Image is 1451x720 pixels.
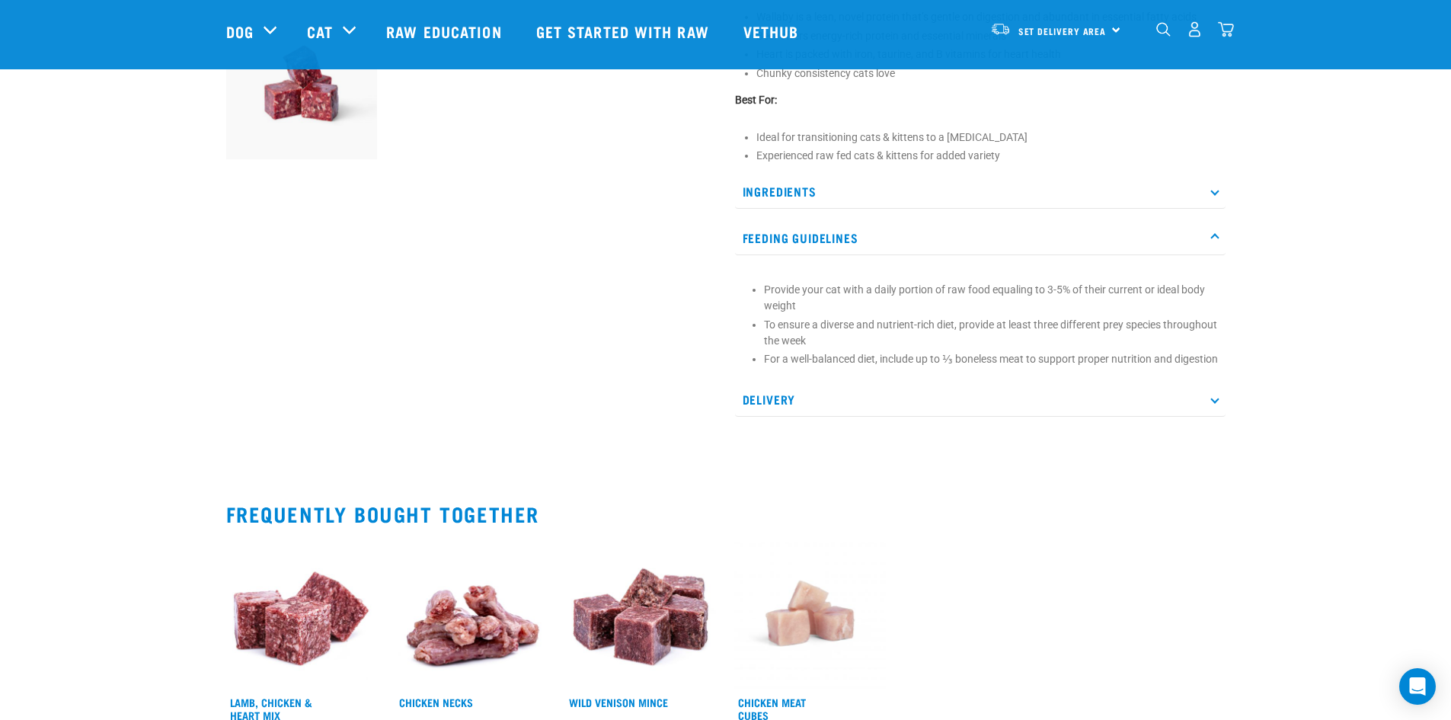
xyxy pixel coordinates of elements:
img: home-icon@2x.png [1218,21,1234,37]
img: user.png [1187,21,1203,37]
img: home-icon-1@2x.png [1156,22,1171,37]
p: Provide your cat with a daily portion of raw food equaling to 3-5% of their current or ideal body... [764,282,1218,314]
p: To ensure a diverse and nutrient-rich diet, provide at least three different prey species through... [764,317,1218,349]
h2: Frequently bought together [226,502,1226,526]
p: Ingredients [735,174,1226,209]
span: Set Delivery Area [1018,28,1107,34]
div: Open Intercom Messenger [1399,668,1436,705]
img: Raw Essentials 2024 July2572 Beef Wallaby Heart [226,8,378,159]
a: Wild Venison Mince [569,699,668,705]
strong: Best For: [735,94,777,106]
p: For a well-balanced diet, include up to ⅓ boneless meat to support proper nutrition and digestion [764,351,1218,367]
a: Dog [226,20,254,43]
img: Pile Of Cubed Wild Venison Mince For Pets [565,538,717,690]
img: Pile Of Chicken Necks For Pets [395,538,547,690]
a: Get started with Raw [521,1,728,62]
p: Experienced raw fed cats & kittens for added variety [756,148,1226,164]
a: Vethub [728,1,818,62]
p: Feeding Guidelines [735,221,1226,255]
p: Ideal for transitioning cats & kittens to a [MEDICAL_DATA] [756,130,1226,146]
img: van-moving.png [990,22,1011,36]
a: Cat [307,20,333,43]
img: 1124 Lamb Chicken Heart Mix 01 [226,538,378,690]
a: Chicken Meat Cubes [738,699,806,717]
a: Chicken Necks [399,699,473,705]
img: Chicken meat [734,538,886,690]
p: Chunky consistency cats love [756,66,1226,82]
a: Raw Education [371,1,520,62]
a: Lamb, Chicken & Heart Mix [230,699,312,717]
p: Delivery [735,382,1226,417]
